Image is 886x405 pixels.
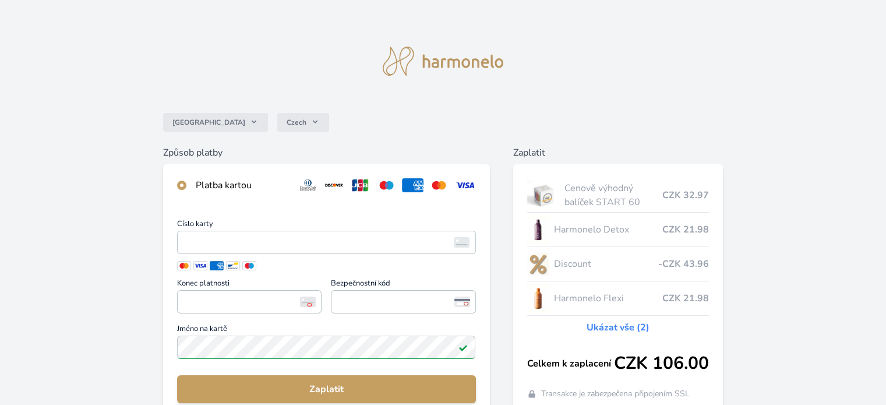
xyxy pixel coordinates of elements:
[662,223,709,237] span: CZK 21.98
[587,321,650,334] a: Ukázat vše (2)
[336,294,470,310] iframe: Iframe pro bezpečnostní kód
[177,220,475,231] span: Číslo karty
[527,181,560,210] img: start.jpg
[297,178,319,192] img: diners.svg
[287,118,306,127] span: Czech
[163,113,268,132] button: [GEOGRAPHIC_DATA]
[331,280,475,290] span: Bezpečnostní kód
[163,146,489,160] h6: Způsob platby
[277,113,329,132] button: Czech
[186,382,466,396] span: Zaplatit
[662,291,709,305] span: CZK 21.98
[177,280,322,290] span: Konec platnosti
[383,47,504,76] img: logo.svg
[553,257,658,271] span: Discount
[182,294,316,310] iframe: Iframe pro datum vypršení platnosti
[564,181,662,209] span: Cenově výhodný balíček START 60
[662,188,709,202] span: CZK 32.97
[428,178,450,192] img: mc.svg
[177,375,475,403] button: Zaplatit
[454,237,470,248] img: card
[527,284,549,313] img: CLEAN_FLEXI_se_stinem_x-hi_(1)-lo.jpg
[527,249,549,279] img: discount-lo.png
[350,178,371,192] img: jcb.svg
[527,357,614,371] span: Celkem k zaplacení
[196,178,288,192] div: Platba kartou
[300,297,316,307] img: Konec platnosti
[553,291,662,305] span: Harmonelo Flexi
[527,215,549,244] img: DETOX_se_stinem_x-lo.jpg
[402,178,423,192] img: amex.svg
[323,178,345,192] img: discover.svg
[614,353,709,374] span: CZK 106.00
[177,325,475,336] span: Jméno na kartě
[454,178,476,192] img: visa.svg
[541,388,690,400] span: Transakce je zabezpečena připojením SSL
[458,343,468,352] img: Platné pole
[553,223,662,237] span: Harmonelo Detox
[172,118,245,127] span: [GEOGRAPHIC_DATA]
[182,234,470,251] iframe: Iframe pro číslo karty
[513,146,723,160] h6: Zaplatit
[376,178,397,192] img: maestro.svg
[177,336,475,359] input: Jméno na kartěPlatné pole
[658,257,709,271] span: -CZK 43.96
